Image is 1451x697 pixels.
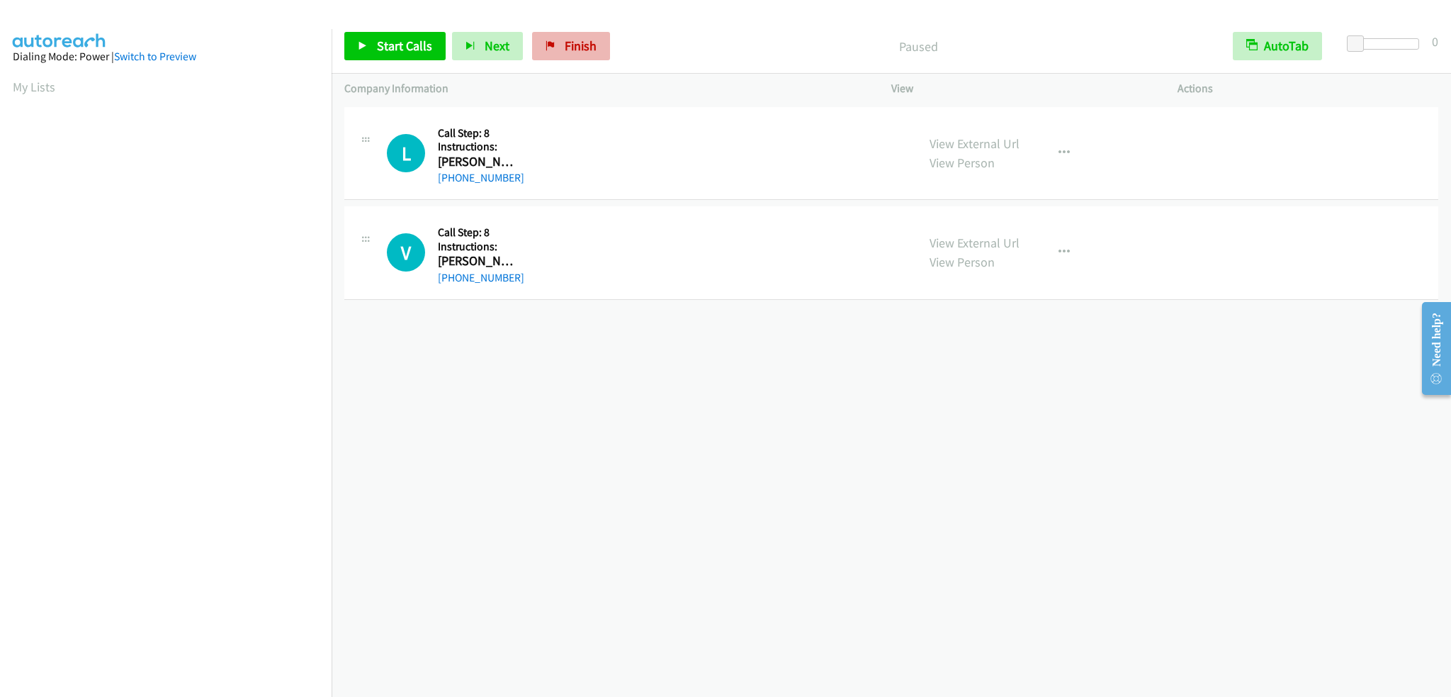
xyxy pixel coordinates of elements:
a: View Person [930,254,995,270]
p: View [891,80,1152,97]
button: AutoTab [1233,32,1322,60]
h5: Call Step: 8 [438,126,524,140]
div: The call is yet to be attempted [387,233,425,272]
h2: [PERSON_NAME] Testing [438,154,514,170]
a: View External Url [930,235,1020,251]
h5: Instructions: [438,140,524,154]
a: View Person [930,155,995,171]
a: Start Calls [344,32,446,60]
h5: Instructions: [438,240,524,254]
p: Actions [1178,80,1438,97]
a: Switch to Preview [114,50,196,63]
a: [PHONE_NUMBER] [438,271,524,284]
h2: [PERSON_NAME] [438,253,514,269]
span: Next [485,38,509,54]
div: Delay between calls (in seconds) [1354,38,1419,50]
a: View External Url [930,135,1020,152]
span: Start Calls [377,38,432,54]
button: Next [452,32,523,60]
span: Finish [565,38,597,54]
p: Paused [629,37,1207,56]
h1: L [387,134,425,172]
a: My Lists [13,79,55,95]
div: Dialing Mode: Power | [13,48,319,65]
a: Finish [532,32,610,60]
p: Company Information [344,80,866,97]
a: [PHONE_NUMBER] [438,171,524,184]
h1: V [387,233,425,272]
div: 0 [1432,32,1438,51]
h5: Call Step: 8 [438,225,524,240]
iframe: Resource Center [1411,292,1451,405]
